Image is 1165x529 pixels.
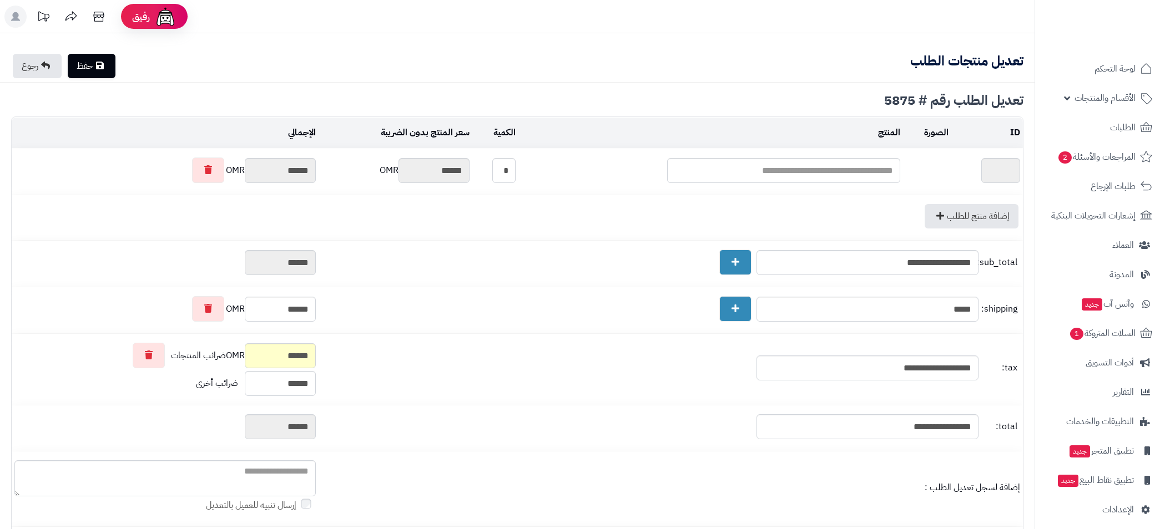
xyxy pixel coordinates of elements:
[1102,502,1134,517] span: الإعدادات
[1057,472,1134,488] span: تطبيق نقاط البيع
[1058,475,1078,487] span: جديد
[1042,320,1158,347] a: السلات المتروكة1
[1069,325,1136,341] span: السلات المتروكة
[1042,467,1158,494] a: تطبيق نقاط البيعجديد
[12,118,319,148] td: الإجمالي
[319,118,472,148] td: سعر المنتج بدون الضريبة
[910,51,1023,71] b: تعديل منتجات الطلب
[1068,443,1134,459] span: تطبيق المتجر
[1042,291,1158,317] a: وآتس آبجديد
[1113,384,1134,400] span: التقارير
[1042,438,1158,464] a: تطبيق المتجرجديد
[1042,496,1158,523] a: الإعدادات
[321,158,470,183] div: OMR
[951,118,1023,148] td: ID
[1042,55,1158,82] a: لوحة التحكم
[1042,202,1158,229] a: إشعارات التحويلات البنكية
[1110,120,1136,135] span: الطلبات
[1042,173,1158,200] a: طلبات الإرجاع
[1042,261,1158,288] a: المدونة
[13,54,62,78] a: رجوع
[321,481,1020,494] div: إضافة لسجل تعديل الطلب :
[132,10,150,23] span: رفيق
[1042,114,1158,141] a: الطلبات
[1042,379,1158,405] a: التقارير
[1095,61,1136,77] span: لوحة التحكم
[1042,349,1158,376] a: أدوات التسويق
[1066,414,1134,429] span: التطبيقات والخدمات
[1051,208,1136,223] span: إشعارات التحويلات البنكية
[981,362,1017,374] span: tax:
[981,303,1017,316] span: shipping:
[1070,328,1083,340] span: 1
[68,54,115,78] a: حفظ
[14,343,316,368] div: OMR
[981,420,1017,433] span: total:
[903,118,951,148] td: الصورة
[171,349,226,362] span: ضرائب المنتجات
[472,118,519,148] td: الكمية
[1112,237,1134,253] span: العملاء
[1042,408,1158,435] a: التطبيقات والخدمات
[29,6,57,30] a: تحديثات المنصة
[925,204,1018,228] a: إضافة منتج للطلب
[1057,149,1136,165] span: المراجعات والأسئلة
[196,377,238,390] span: ضرائب أخرى
[1070,445,1090,457] span: جديد
[1082,298,1102,311] span: جديد
[1058,151,1072,164] span: 2
[1086,355,1134,370] span: أدوات التسويق
[301,499,311,509] input: إرسال تنبيه للعميل بالتعديل
[518,118,903,148] td: المنتج
[154,6,176,28] img: ai-face.png
[1081,296,1134,312] span: وآتس آب
[1109,267,1134,282] span: المدونة
[14,157,316,183] div: OMR
[14,296,316,322] div: OMR
[206,499,316,512] label: إرسال تنبيه للعميل بالتعديل
[1091,179,1136,194] span: طلبات الإرجاع
[1075,90,1136,106] span: الأقسام والمنتجات
[11,94,1023,107] div: تعديل الطلب رقم # 5875
[1042,144,1158,170] a: المراجعات والأسئلة2
[981,256,1017,269] span: sub_total:
[1042,232,1158,258] a: العملاء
